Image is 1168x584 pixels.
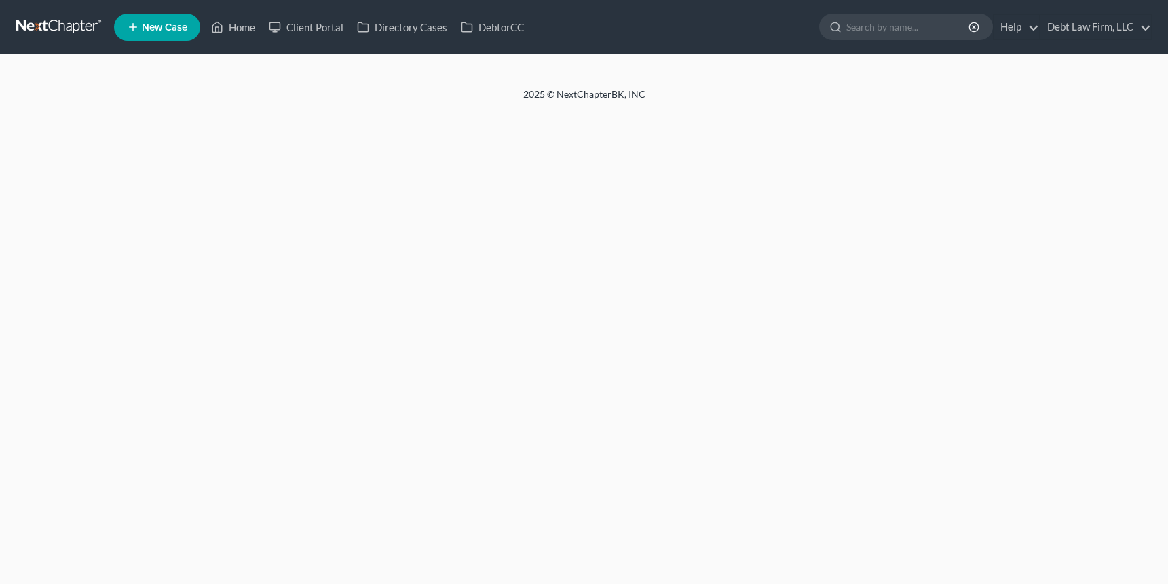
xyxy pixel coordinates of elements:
input: Search by name... [846,14,971,39]
a: Debt Law Firm, LLC [1040,15,1151,39]
a: Client Portal [262,15,350,39]
a: Help [994,15,1039,39]
a: Directory Cases [350,15,454,39]
a: DebtorCC [454,15,531,39]
span: New Case [142,22,187,33]
div: 2025 © NextChapterBK, INC [197,88,971,112]
a: Home [204,15,262,39]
